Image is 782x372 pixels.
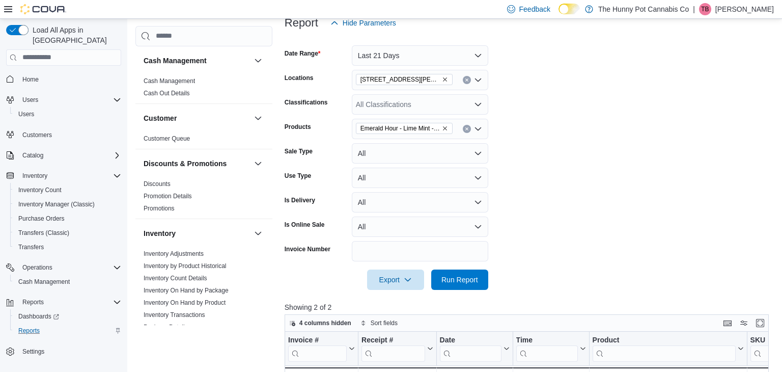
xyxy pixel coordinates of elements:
div: Receipt # [361,335,425,345]
button: Keyboard shortcuts [721,317,734,329]
button: Cash Management [144,55,250,65]
span: 4 columns hidden [299,319,351,327]
button: Discounts & Promotions [144,158,250,168]
button: Customers [2,127,125,142]
span: Home [18,73,121,86]
a: Purchase Orders [14,212,69,225]
div: Product [592,335,735,361]
button: Inventory [252,227,264,239]
span: Hide Parameters [343,18,396,28]
button: Inventory Count [10,183,125,197]
button: Inventory [18,170,51,182]
label: Use Type [285,172,311,180]
a: Settings [18,346,48,358]
span: Inventory On Hand by Product [144,298,226,306]
a: Customer Queue [144,135,190,142]
a: Users [14,108,38,120]
span: Operations [22,263,52,272]
button: Open list of options [474,100,482,109]
h3: Discounts & Promotions [144,158,227,168]
button: Run Report [431,270,488,290]
a: Promotions [144,204,175,211]
span: Settings [18,345,121,358]
div: Customer [135,132,272,148]
span: Cash Management [144,76,195,85]
span: Home [22,75,39,84]
span: Inventory Adjustments [144,249,204,257]
button: Sort fields [356,317,402,329]
button: Invoice # [288,335,355,361]
span: Inventory Manager (Classic) [14,198,121,210]
label: Invoice Number [285,245,330,253]
span: Dashboards [14,310,121,323]
button: Hide Parameters [326,13,400,33]
button: Open list of options [474,76,482,84]
label: Is Delivery [285,196,315,204]
button: Home [2,72,125,87]
span: Catalog [22,151,43,160]
div: Invoice # [288,335,347,345]
span: Inventory [22,172,47,180]
button: All [352,192,488,212]
button: Operations [18,261,57,274]
a: Dashboards [10,309,125,324]
a: Inventory Adjustments [144,250,204,257]
a: Transfers [14,241,48,253]
button: Settings [2,344,125,359]
span: Transfers [18,243,44,251]
button: Catalog [2,148,125,163]
span: Discounts [144,179,171,188]
button: Cash Management [10,275,125,289]
button: Receipt # [361,335,433,361]
button: Reports [2,295,125,309]
div: Tanna Brown [699,3,711,15]
a: Customers [18,129,56,141]
span: 6161 Thorold Stone Rd [356,74,453,85]
p: Showing 2 of 2 [285,302,774,312]
button: Reports [18,296,48,308]
h3: Cash Management [144,55,207,65]
span: Export [373,270,418,290]
div: Invoice # [288,335,347,361]
span: Customers [22,131,52,139]
span: TB [701,3,709,15]
h3: Customer [144,113,177,123]
h3: Report [285,17,318,29]
p: | [693,3,695,15]
span: Users [18,110,34,118]
span: Reports [14,325,121,337]
div: Receipt # URL [361,335,425,361]
button: Users [18,94,42,106]
button: Time [516,335,585,361]
button: Export [367,270,424,290]
a: Inventory by Product Historical [144,262,227,269]
button: Users [10,107,125,121]
button: Inventory [144,228,250,238]
span: Package Details [144,323,188,331]
p: The Hunny Pot Cannabis Co [598,3,689,15]
a: Home [18,73,43,86]
span: Customers [18,128,121,141]
div: Time [516,335,577,361]
button: Display options [738,317,750,329]
button: Inventory [2,169,125,183]
button: All [352,143,488,164]
span: Inventory On Hand by Package [144,286,229,294]
button: All [352,168,488,188]
span: Inventory by Product Historical [144,261,227,270]
button: Reports [10,324,125,338]
button: Cash Management [252,54,264,66]
button: Discounts & Promotions [252,157,264,169]
span: [STREET_ADDRESS][PERSON_NAME] [360,74,440,85]
a: Cash Management [144,77,195,84]
button: Inventory Manager (Classic) [10,197,125,211]
button: Open list of options [474,125,482,133]
span: Inventory Count [18,186,62,194]
button: All [352,217,488,237]
button: Product [592,335,743,361]
span: Promotions [144,204,175,212]
a: Package Details [144,323,188,330]
label: Is Online Sale [285,221,325,229]
button: Transfers (Classic) [10,226,125,240]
